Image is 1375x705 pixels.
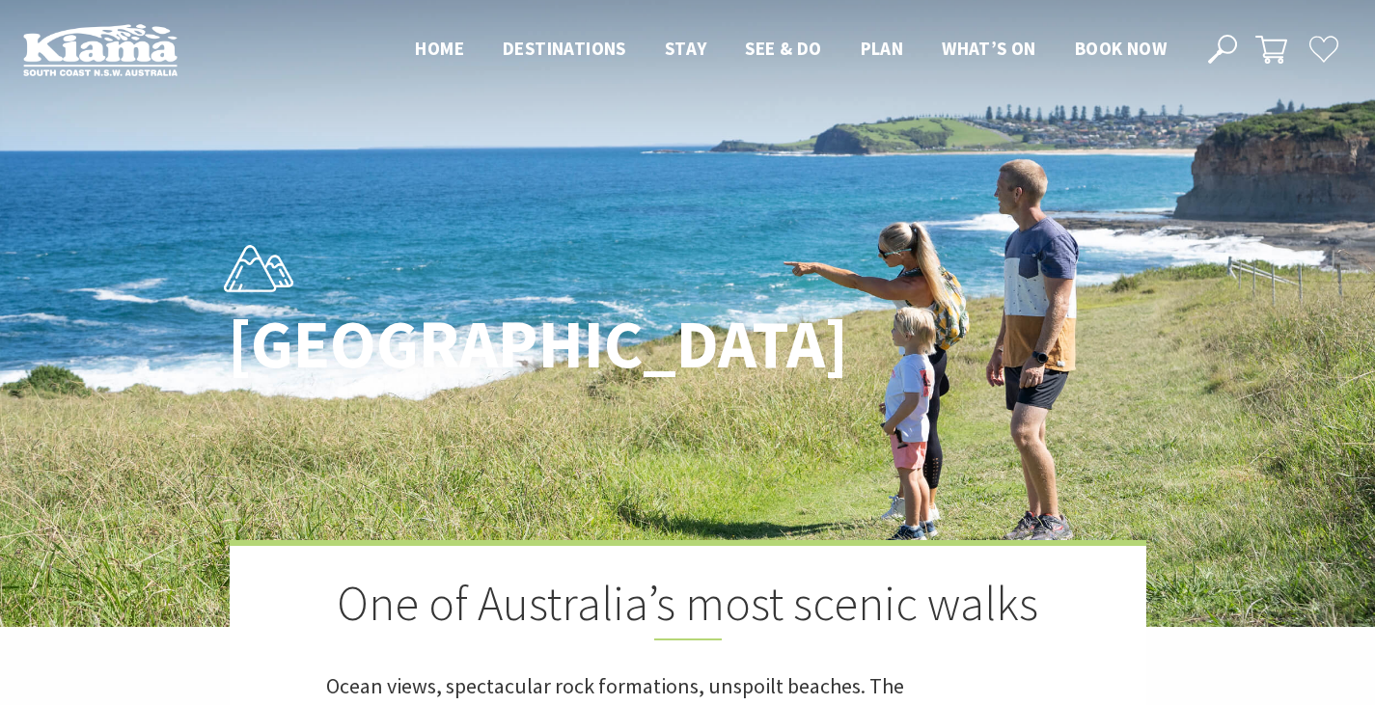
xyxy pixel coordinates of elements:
[942,37,1036,60] span: What’s On
[745,37,821,60] span: See & Do
[396,34,1186,66] nav: Main Menu
[861,37,904,60] span: Plan
[326,575,1050,640] h2: One of Australia’s most scenic walks
[228,308,773,382] h1: [GEOGRAPHIC_DATA]
[503,37,626,60] span: Destinations
[665,37,707,60] span: Stay
[415,37,464,60] span: Home
[1075,37,1167,60] span: Book now
[23,23,178,76] img: Kiama Logo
